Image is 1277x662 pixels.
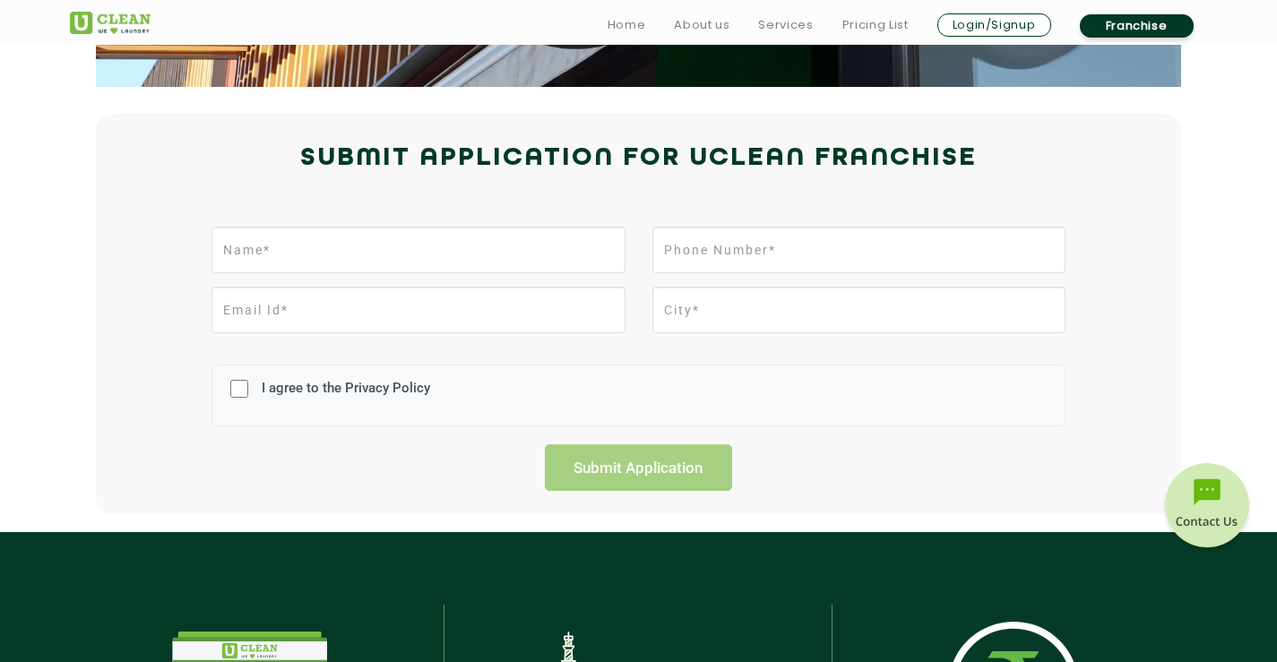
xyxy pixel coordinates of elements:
[842,14,909,36] a: Pricing List
[652,227,1066,273] input: Phone Number*
[937,13,1051,37] a: Login/Signup
[674,14,729,36] a: About us
[1162,463,1252,553] img: contact-btn
[652,287,1066,333] input: City*
[211,287,625,333] input: Email Id*
[1080,14,1194,38] a: Franchise
[257,380,430,413] label: I agree to the Privacy Policy
[70,137,1208,180] h2: Submit Application for UCLEAN FRANCHISE
[758,14,813,36] a: Services
[608,14,646,36] a: Home
[545,444,733,491] input: Submit Application
[211,227,625,273] input: Name*
[70,12,151,34] img: UClean Laundry and Dry Cleaning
